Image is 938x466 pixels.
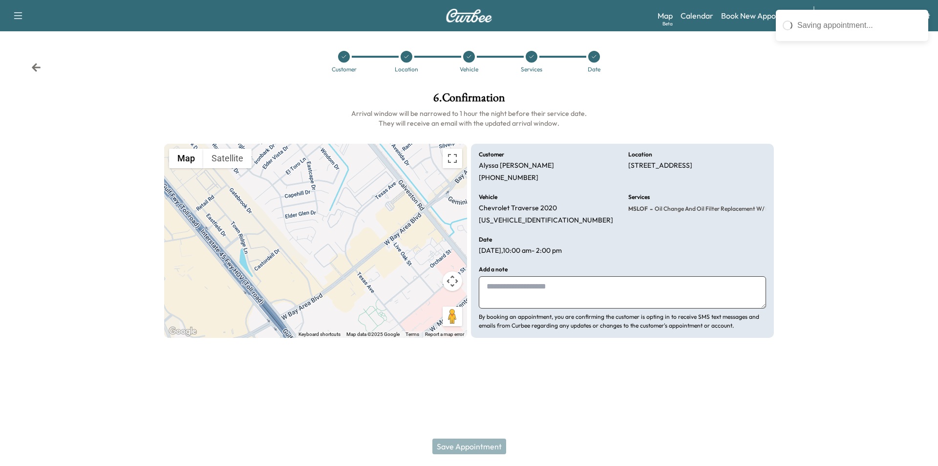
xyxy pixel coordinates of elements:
[479,161,554,170] p: Alyssa [PERSON_NAME]
[169,149,203,168] button: Show street map
[479,174,538,182] p: [PHONE_NUMBER]
[479,216,613,225] p: [US_VEHICLE_IDENTIFICATION_NUMBER]
[628,205,648,213] span: MSLOF
[479,152,504,157] h6: Customer
[662,20,673,27] div: Beta
[479,194,497,200] h6: Vehicle
[443,307,462,326] button: Drag Pegman onto the map to open Street View
[443,271,462,291] button: Map camera controls
[167,325,199,338] a: Open this area in Google Maps (opens a new window)
[425,332,464,337] a: Report a map error
[721,10,804,22] a: Book New Appointment
[521,67,542,72] div: Services
[658,10,673,22] a: MapBeta
[797,20,921,31] div: Saving appointment...
[479,312,766,330] p: By booking an appointment, you are confirming the customer is opting in to receive SMS text messa...
[346,332,400,337] span: Map data ©2025 Google
[298,331,341,338] button: Keyboard shortcuts
[443,149,462,168] button: Toggle fullscreen view
[681,10,713,22] a: Calendar
[479,266,508,272] h6: Add a note
[628,194,650,200] h6: Services
[31,63,41,72] div: Back
[479,237,492,243] h6: Date
[405,332,419,337] a: Terms (opens in new tab)
[203,149,252,168] button: Show satellite imagery
[648,204,653,214] span: -
[479,204,557,213] p: Chevrolet Traverse 2020
[628,161,692,170] p: [STREET_ADDRESS]
[164,109,774,128] h6: Arrival window will be narrowed to 1 hour the night before their service date. They will receive ...
[653,205,789,213] span: Oil Change and Oil Filter Replacement w/ Rotation
[446,9,492,22] img: Curbee Logo
[332,67,357,72] div: Customer
[479,246,562,255] p: [DATE] , 10:00 am - 2:00 pm
[628,152,652,157] h6: Location
[167,325,199,338] img: Google
[395,67,418,72] div: Location
[164,92,774,109] h1: 6 . Confirmation
[588,67,600,72] div: Date
[460,67,478,72] div: Vehicle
